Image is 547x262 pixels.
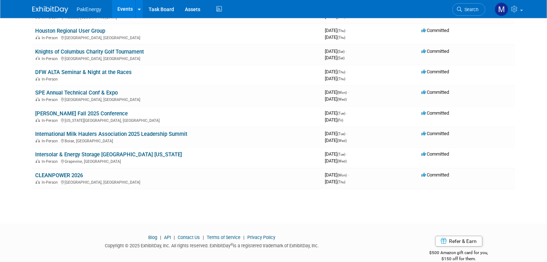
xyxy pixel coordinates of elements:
span: - [346,110,347,116]
span: [DATE] [325,96,347,102]
a: Privacy Policy [247,235,275,240]
span: (Mon) [337,173,347,177]
span: [DATE] [325,76,345,81]
span: In-Person [42,180,60,185]
span: (Thu) [337,36,345,40]
span: | [172,235,177,240]
img: Mary Walker [495,3,508,16]
span: In-Person [42,118,60,123]
a: DFW ALTA Seminar & Night at the Races [35,69,132,75]
div: [GEOGRAPHIC_DATA], [GEOGRAPHIC_DATA] [35,55,319,61]
span: Committed [421,49,449,54]
a: Search [452,3,485,16]
span: [DATE] [325,179,345,184]
span: (Sat) [337,50,345,54]
a: Terms of Service [207,235,240,240]
span: (Tue) [337,132,345,136]
img: In-Person Event [36,97,40,101]
span: Committed [421,28,449,33]
span: In-Person [42,15,60,20]
span: In-Person [42,97,60,102]
span: In-Person [42,56,60,61]
span: (Thu) [337,29,345,33]
span: - [346,69,347,74]
span: | [201,235,206,240]
span: [DATE] [325,14,345,19]
a: Houston Regional User Group [35,28,105,34]
span: Committed [421,172,449,178]
div: [GEOGRAPHIC_DATA], [GEOGRAPHIC_DATA] [35,179,319,185]
span: (Wed) [337,97,347,101]
span: [DATE] [325,89,349,95]
span: Committed [421,69,449,74]
span: Search [462,7,478,12]
span: Committed [421,110,449,116]
span: [DATE] [325,131,347,136]
span: - [346,28,347,33]
span: [DATE] [325,55,345,60]
div: $150 off for them. [402,256,515,262]
span: [DATE] [325,151,347,157]
a: SPE Annual Technical Conf & Expo [35,89,118,96]
img: In-Person Event [36,159,40,163]
span: | [242,235,246,240]
img: In-Person Event [36,118,40,122]
span: - [348,172,349,178]
span: (Wed) [337,139,347,143]
img: In-Person Event [36,36,40,39]
span: [DATE] [325,110,347,116]
span: Committed [421,131,449,136]
img: In-Person Event [36,180,40,184]
span: [DATE] [325,69,347,74]
span: [DATE] [325,28,347,33]
span: | [158,235,163,240]
span: [DATE] [325,172,349,178]
span: (Fri) [337,118,343,122]
a: Knights of Columbus Charity Golf Tournament [35,49,144,55]
a: [PERSON_NAME] Fall 2025 Conference [35,110,128,117]
span: (Sat) [337,56,345,60]
span: In-Person [42,159,60,164]
span: [DATE] [325,158,347,164]
span: (Thu) [337,77,345,81]
span: In-Person [42,139,60,143]
span: - [346,49,347,54]
img: In-Person Event [36,56,40,60]
a: Blog [148,235,157,240]
span: - [346,151,347,157]
span: PakEnergy [77,6,101,12]
span: (Thu) [337,180,345,184]
div: [US_STATE][GEOGRAPHIC_DATA], [GEOGRAPHIC_DATA] [35,117,319,123]
img: ExhibitDay [32,6,68,13]
a: Intersolar & Energy Storage [GEOGRAPHIC_DATA] [US_STATE] [35,151,182,158]
div: Boise, [GEOGRAPHIC_DATA] [35,138,319,143]
span: - [346,131,347,136]
span: (Tue) [337,152,345,156]
div: $500 Amazon gift card for you, [402,245,515,262]
div: [GEOGRAPHIC_DATA], [GEOGRAPHIC_DATA] [35,35,319,40]
a: Refer & Earn [435,236,482,247]
span: In-Person [42,36,60,40]
a: International Milk Haulers Association 2025 Leadership Summit [35,131,187,137]
span: (Mon) [337,91,347,95]
span: [DATE] [325,35,345,40]
span: (Tue) [337,111,345,115]
sup: ® [230,243,233,247]
span: [DATE] [325,49,347,54]
span: [DATE] [325,117,343,123]
span: - [348,89,349,95]
img: In-Person Event [36,139,40,142]
span: (Thu) [337,15,345,19]
span: [DATE] [325,138,347,143]
a: Contact Us [178,235,200,240]
span: Committed [421,89,449,95]
span: (Thu) [337,70,345,74]
span: Committed [421,151,449,157]
div: [GEOGRAPHIC_DATA], [GEOGRAPHIC_DATA] [35,96,319,102]
div: Copyright © 2025 ExhibitDay, Inc. All rights reserved. ExhibitDay is a registered trademark of Ex... [32,241,392,249]
span: (Wed) [337,159,347,163]
a: CLEANPOWER 2026 [35,172,83,179]
img: In-Person Event [36,77,40,81]
div: Grapevine, [GEOGRAPHIC_DATA] [35,158,319,164]
a: API [164,235,171,240]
